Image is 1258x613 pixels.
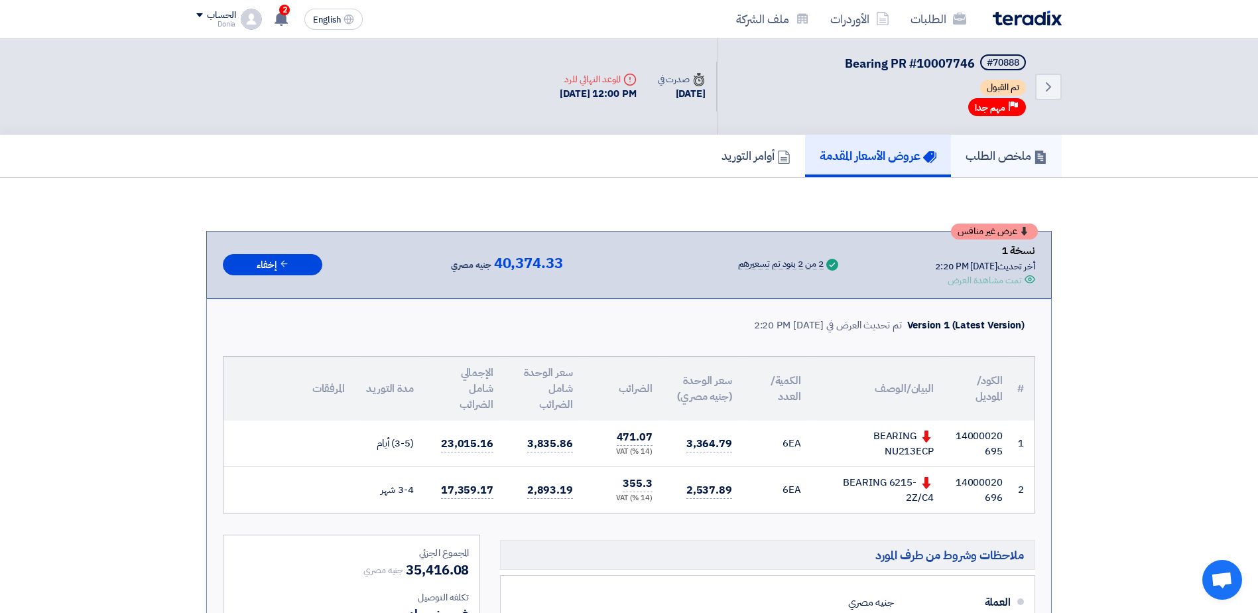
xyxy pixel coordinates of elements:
h5: أوامر التوريد [722,148,790,163]
div: الموعد النهائي للرد [560,72,637,86]
div: 2 من 2 بنود تم تسعيرهم [738,259,824,270]
div: أخر تحديث [DATE] 2:20 PM [935,259,1035,273]
span: جنيه مصري [363,563,403,577]
td: 1 [1013,421,1035,467]
div: BEARING 6215-2Z/C4 [822,475,934,505]
h5: عروض الأسعار المقدمة [820,148,936,163]
td: EA [743,421,812,467]
span: 2 [279,5,290,15]
button: English [304,9,363,30]
th: المرفقات [223,357,355,421]
span: جنيه مصري [451,257,491,273]
th: سعر الوحدة (جنيه مصري) [663,357,743,421]
td: (3-5) أيام [355,421,424,467]
span: 6 [783,436,788,450]
img: profile_test.png [241,9,262,30]
div: تمت مشاهدة العرض [948,273,1022,287]
th: الإجمالي شامل الضرائب [424,357,504,421]
div: [DATE] [658,86,706,102]
h5: ملاحظات وشروط من طرف المورد [500,540,1035,570]
span: 35,416.08 [406,560,469,580]
button: إخفاء [223,254,322,276]
a: Open chat [1202,560,1242,600]
th: البيان/الوصف [812,357,944,421]
span: 471.07 [617,429,653,446]
div: المجموع الجزئي [234,546,469,560]
div: تكلفه التوصيل [234,590,469,604]
div: Donia [196,21,235,28]
span: 3,364.79 [686,436,732,452]
span: 355.3 [623,476,653,492]
span: Bearing PR #10007746 [845,54,975,72]
th: الضرائب [584,357,663,421]
div: نسخة 1 [935,242,1035,259]
a: الطلبات [900,3,977,34]
span: 23,015.16 [441,436,493,452]
div: (14 %) VAT [594,446,653,458]
a: ملخص الطلب [951,135,1062,177]
div: BEARING NU213ECP [822,429,934,458]
h5: Bearing PR #10007746 [845,54,1029,73]
th: سعر الوحدة شامل الضرائب [504,357,584,421]
div: تم تحديث العرض في [DATE] 2:20 PM [754,318,902,333]
div: (14 %) VAT [594,493,653,504]
h5: ملخص الطلب [966,148,1047,163]
th: الكمية/العدد [743,357,812,421]
td: 3-4 شهر [355,467,424,513]
td: 2 [1013,467,1035,513]
div: صدرت في [658,72,706,86]
a: الأوردرات [820,3,900,34]
div: #70888 [987,58,1019,68]
span: 40,374.33 [494,255,563,271]
span: 3,835.86 [527,436,573,452]
span: تم القبول [980,80,1026,96]
img: Teradix logo [993,11,1062,26]
a: عروض الأسعار المقدمة [805,135,951,177]
span: مهم جدا [975,102,1005,114]
div: [DATE] 12:00 PM [560,86,637,102]
span: 17,359.17 [441,482,493,499]
span: عرض غير منافس [958,227,1017,236]
span: 2,893.19 [527,482,573,499]
th: الكود/الموديل [944,357,1013,421]
div: الحساب [207,10,235,21]
div: Version 1 (Latest Version) [907,318,1025,333]
a: ملف الشركة [725,3,820,34]
span: 6 [783,482,788,497]
span: English [313,15,341,25]
th: مدة التوريد [355,357,424,421]
th: # [1013,357,1035,421]
td: EA [743,467,812,513]
a: أوامر التوريد [707,135,805,177]
td: 14000020695 [944,421,1013,467]
span: 2,537.89 [686,482,732,499]
td: 14000020696 [944,467,1013,513]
